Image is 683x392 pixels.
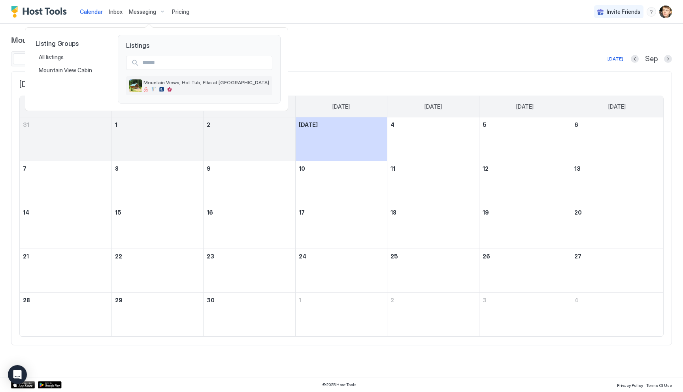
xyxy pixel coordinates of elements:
[118,35,280,49] span: Listings
[39,67,93,74] span: Mountain View Cabin
[36,40,105,47] span: Listing Groups
[39,54,65,61] span: All listings
[8,365,27,384] div: Open Intercom Messenger
[143,79,269,85] span: Mountain Views, Hot Tub, Elks at [GEOGRAPHIC_DATA]
[129,79,142,92] div: listing image
[139,56,272,70] input: Input Field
